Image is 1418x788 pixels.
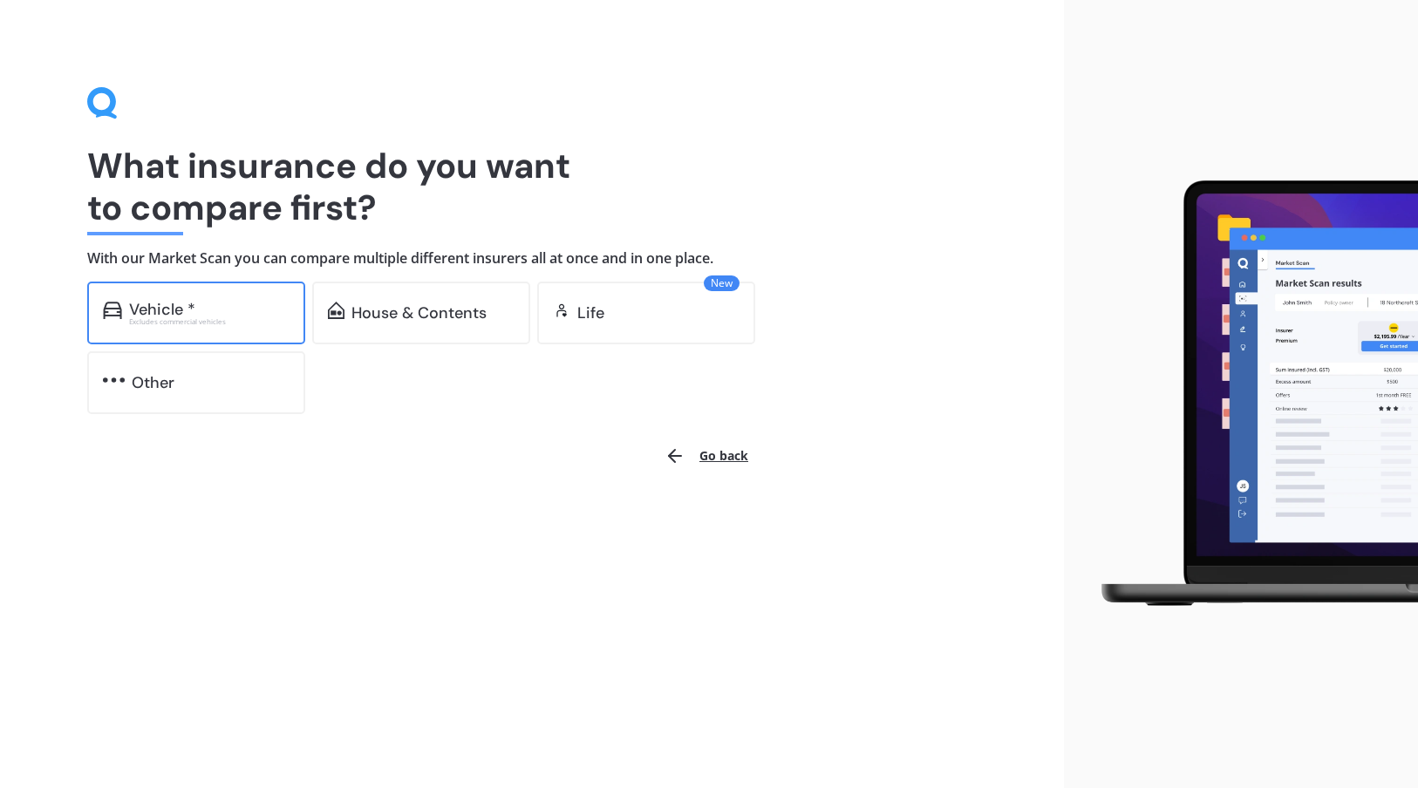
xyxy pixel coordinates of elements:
[87,249,977,268] h4: With our Market Scan you can compare multiple different insurers all at once and in one place.
[87,145,977,228] h1: What insurance do you want to compare first?
[654,435,759,477] button: Go back
[132,374,174,391] div: Other
[129,318,290,325] div: Excludes commercial vehicles
[328,302,344,319] img: home-and-contents.b802091223b8502ef2dd.svg
[103,371,125,389] img: other.81dba5aafe580aa69f38.svg
[351,304,487,322] div: House & Contents
[129,301,195,318] div: Vehicle *
[577,304,604,322] div: Life
[103,302,122,319] img: car.f15378c7a67c060ca3f3.svg
[553,302,570,319] img: life.f720d6a2d7cdcd3ad642.svg
[704,275,740,291] span: New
